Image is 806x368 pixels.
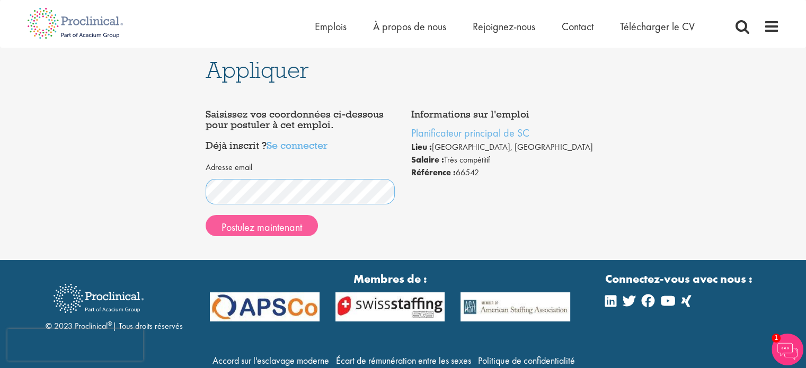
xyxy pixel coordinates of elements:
[202,292,327,321] img: APSCo
[206,139,267,151] font: Déjà inscrit ?
[222,220,302,234] font: Postulez maintenant
[411,167,456,178] font: Référence :
[112,320,183,331] font: | Tous droits réservés
[432,141,593,152] font: [GEOGRAPHIC_DATA], [GEOGRAPHIC_DATA]
[411,107,529,120] font: Informations sur l'emploi
[456,167,479,178] font: 66542
[478,354,574,366] a: Politique de confidentialité
[206,215,318,236] button: Postulez maintenant
[315,20,347,33] a: Emplois
[46,276,152,320] img: Recrutement proclinique
[772,334,803,365] img: Chatbot
[267,139,327,151] a: Se connecter
[411,126,529,140] a: Planificateur principal de SC
[473,20,535,33] a: Rejoignez-nous
[373,20,446,33] a: À propos de nous
[444,154,490,165] font: Très compétitif
[774,334,778,342] font: 1
[411,154,444,165] font: Salaire :
[562,20,594,33] a: Contact
[206,161,252,173] font: Adresse email
[411,141,432,152] font: Lieu :
[206,107,384,131] font: Saisissez vos coordonnées ci-dessous pour postuler à cet emploi.
[212,354,329,366] a: Accord sur l'esclavage moderne
[453,292,578,321] img: APSCo
[7,329,143,361] iframe: reCAPTCHA
[327,292,453,321] img: APSCo
[108,319,112,328] font: ®
[336,354,471,366] a: Écart de rémunération entre les sexes
[353,271,427,286] font: Membres de :
[46,320,108,331] font: © 2023 Proclinical
[206,56,309,84] font: Appliquer
[605,271,752,286] font: Connectez-vous avec nous :
[620,20,695,33] a: Télécharger le CV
